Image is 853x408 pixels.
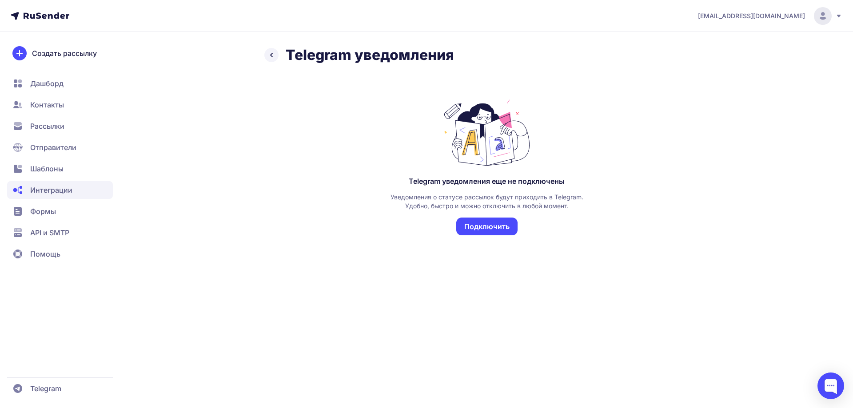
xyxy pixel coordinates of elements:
[30,163,64,174] span: Шаблоны
[30,78,64,89] span: Дашборд
[7,380,113,397] a: Telegram
[30,142,76,153] span: Отправители
[30,99,64,110] span: Контакты
[698,12,805,20] span: [EMAIL_ADDRESS][DOMAIN_NAME]
[389,193,585,210] div: Уведомления о статусе рассылок будут приходить в Telegram. Удобно, быстро и можно отключить в люб...
[30,121,64,131] span: Рассылки
[30,383,61,394] span: Telegram
[409,177,565,186] div: Telegram уведомления еще не подключены
[286,46,454,64] h2: Telegram уведомления
[32,48,97,59] span: Создать рассылку
[30,249,60,259] span: Помощь
[30,227,69,238] span: API и SMTP
[456,218,518,235] button: Подключить
[30,185,72,195] span: Интеграции
[30,206,56,217] span: Формы
[442,99,531,166] img: Telegram уведомления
